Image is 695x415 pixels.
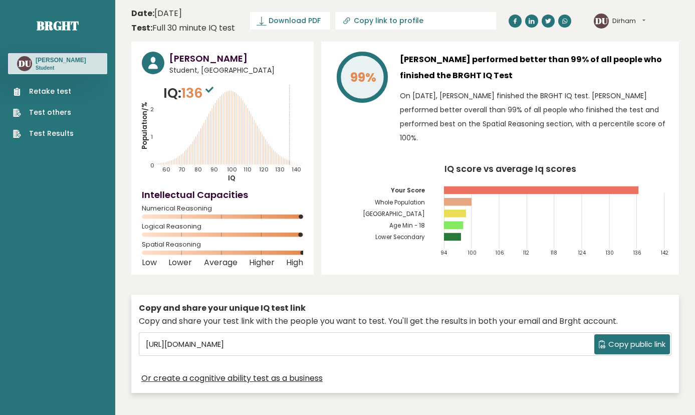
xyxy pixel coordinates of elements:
[606,250,614,256] tspan: 130
[523,250,529,256] tspan: 112
[350,69,376,86] tspan: 99%
[269,16,321,26] span: Download PDF
[612,16,645,26] button: Dirham
[210,165,218,173] tspan: 90
[19,58,31,69] text: DU
[131,22,235,34] div: Full 30 minute IQ test
[286,261,303,265] span: High
[131,8,154,19] b: Date:
[578,250,586,256] tspan: 124
[204,261,238,265] span: Average
[249,261,275,265] span: Higher
[661,250,668,256] tspan: 142
[168,261,192,265] span: Lower
[292,165,301,173] tspan: 140
[178,165,185,173] tspan: 70
[150,105,154,113] tspan: 2
[162,165,170,173] tspan: 60
[195,165,202,173] tspan: 80
[244,165,252,173] tspan: 110
[181,84,216,102] span: 136
[444,163,576,175] tspan: IQ score vs average Iq scores
[400,89,668,145] p: On [DATE], [PERSON_NAME] finished the BRGHT IQ test. [PERSON_NAME] performed better overall than ...
[142,261,157,265] span: Low
[142,206,303,211] span: Numerical Reasoning
[390,222,425,230] tspan: Age Min - 18
[551,250,557,256] tspan: 118
[594,334,670,354] button: Copy public link
[633,250,641,256] tspan: 136
[376,233,425,241] tspan: Lower Secondary
[37,18,79,34] a: Brght
[13,86,74,97] a: Retake test
[169,52,303,65] h3: [PERSON_NAME]
[496,250,504,256] tspan: 106
[163,83,216,103] p: IQ:
[391,186,425,194] tspan: Your Score
[142,243,303,247] span: Spatial Reasoning
[139,302,671,314] div: Copy and share your unique IQ test link
[400,52,668,84] h3: [PERSON_NAME] performed better than 99% of all people who finished the BRGHT IQ Test
[275,165,285,173] tspan: 130
[151,133,153,141] tspan: 1
[375,198,425,206] tspan: Whole Population
[131,22,152,34] b: Test:
[13,107,74,118] a: Test others
[142,188,303,201] h4: Intellectual Capacities
[227,165,237,173] tspan: 100
[139,315,671,327] div: Copy and share your test link with the people you want to test. You'll get the results in both yo...
[131,8,182,20] time: [DATE]
[150,161,154,169] tspan: 0
[140,102,149,149] tspan: Population/%
[36,65,86,72] p: Student
[13,128,74,139] a: Test Results
[608,339,665,350] span: Copy public link
[441,250,447,256] tspan: 94
[469,250,477,256] tspan: 100
[363,210,425,218] tspan: [GEOGRAPHIC_DATA]
[169,65,303,76] span: Student, [GEOGRAPHIC_DATA]
[595,15,608,26] text: DU
[141,372,323,384] a: Or create a cognitive ability test as a business
[36,56,86,64] h3: [PERSON_NAME]
[260,165,269,173] tspan: 120
[228,173,236,183] tspan: IQ
[142,225,303,229] span: Logical Reasoning
[250,12,330,30] a: Download PDF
